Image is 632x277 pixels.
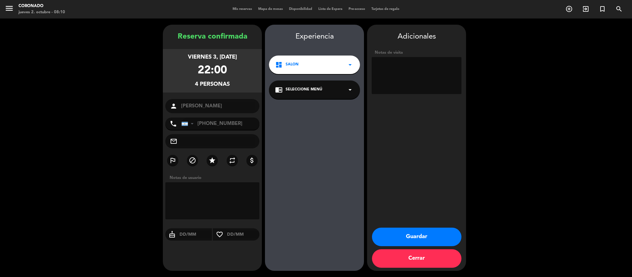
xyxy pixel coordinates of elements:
div: Notas de usuario [167,175,262,181]
i: menu [5,4,14,13]
span: Mapa de mesas [255,7,286,11]
i: person [170,102,177,110]
i: cake [165,231,179,238]
input: DD/MM [226,231,259,238]
div: Coronado [19,3,65,9]
span: Disponibilidad [286,7,315,11]
span: Mis reservas [229,7,255,11]
input: DD/MM [179,231,212,238]
i: block [189,157,196,164]
i: star [209,157,216,164]
div: viernes 3, [DATE] [188,53,237,62]
span: SALON [286,62,299,68]
i: chrome_reader_mode [275,86,283,93]
span: Lista de Espera [315,7,345,11]
div: Reserva confirmada [163,31,262,43]
div: Notas de visita [372,49,461,56]
div: jueves 2. octubre - 08:10 [19,9,65,15]
span: Seleccione Menú [286,87,322,93]
i: turned_in_not [599,5,606,13]
i: attach_money [248,157,256,164]
i: exit_to_app [582,5,589,13]
button: Guardar [372,228,461,246]
div: Argentina: +54 [182,118,196,130]
i: search [615,5,623,13]
button: menu [5,4,14,15]
span: Tarjetas de regalo [368,7,403,11]
button: Cerrar [372,249,461,268]
div: Adicionales [372,31,461,43]
i: phone [170,120,177,127]
i: arrow_drop_down [346,61,354,68]
i: mail_outline [170,138,177,145]
div: 22:00 [198,62,227,80]
i: favorite_border [213,231,226,238]
i: arrow_drop_down [346,86,354,93]
i: add_circle_outline [565,5,573,13]
div: Experiencia [265,31,364,43]
span: Pre-acceso [345,7,368,11]
i: outlined_flag [169,157,176,164]
div: 4 personas [195,80,230,89]
i: dashboard [275,61,283,68]
i: repeat [229,157,236,164]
